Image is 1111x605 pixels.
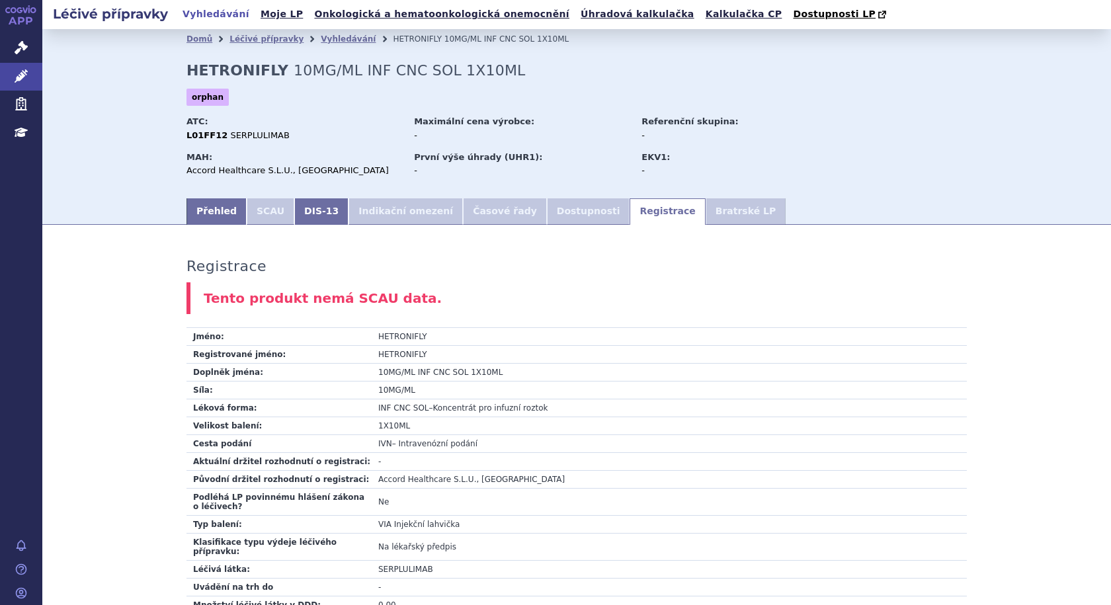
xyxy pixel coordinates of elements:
td: SERPLULIMAB [372,561,967,579]
td: Velikost balení: [186,417,372,435]
strong: EKV1: [641,152,670,162]
span: Injekční lahvička [394,520,460,529]
span: Koncentrát pro infuzní roztok [433,403,548,413]
h3: Registrace [186,258,267,275]
strong: Referenční skupina: [641,116,738,126]
span: INF CNC SOL [378,403,429,413]
td: Původní držitel rozhodnutí o registraci: [186,471,372,489]
a: DIS-13 [294,198,349,225]
td: – Intravenózní podání [372,435,967,453]
h2: Léčivé přípravky [42,5,179,23]
td: Ne [372,489,967,516]
td: HETRONIFLY [372,328,967,346]
td: Podléhá LP povinnému hlášení zákona o léčivech? [186,489,372,516]
a: Přehled [186,198,247,225]
strong: Maximální cena výrobce: [414,116,534,126]
td: - [372,453,967,471]
div: - [414,130,629,141]
div: - [414,165,629,177]
span: VIA [378,520,391,529]
a: Vyhledávání [321,34,376,44]
td: Doplněk jména: [186,364,372,382]
td: Léčivá látka: [186,561,372,579]
div: - [641,130,790,141]
strong: L01FF12 [186,130,227,140]
td: Accord Healthcare S.L.U., [GEOGRAPHIC_DATA] [372,471,967,489]
td: 10MG/ML [372,382,967,399]
a: Vyhledávání [179,5,253,23]
a: Kalkulačka CP [702,5,786,23]
strong: HETRONIFLY [186,62,288,79]
span: SERPLULIMAB [230,130,290,140]
strong: MAH: [186,152,212,162]
td: - [372,579,967,596]
td: 10MG/ML INF CNC SOL 1X10ML [372,364,967,382]
a: Úhradová kalkulačka [577,5,698,23]
td: Síla: [186,382,372,399]
td: HETRONIFLY [372,346,967,364]
td: Klasifikace typu výdeje léčivého přípravku: [186,534,372,561]
strong: ATC: [186,116,208,126]
div: - [641,165,790,177]
a: Domů [186,34,212,44]
strong: První výše úhrady (UHR1): [414,152,542,162]
div: Tento produkt nemá SCAU data. [186,282,967,315]
span: IVN [378,439,392,448]
td: Registrované jméno: [186,346,372,364]
td: Na lékařský předpis [372,534,967,561]
td: Uvádění na trh do [186,579,372,596]
td: Jméno: [186,328,372,346]
a: Registrace [630,198,705,225]
td: 1X10ML [372,417,967,435]
td: Cesta podání [186,435,372,453]
a: Dostupnosti LP [789,5,893,24]
a: Onkologická a hematoonkologická onemocnění [310,5,573,23]
td: – [372,399,967,417]
span: Dostupnosti LP [793,9,876,19]
td: Aktuální držitel rozhodnutí o registraci: [186,453,372,471]
span: orphan [186,89,229,106]
span: 10MG/ML INF CNC SOL 1X10ML [294,62,525,79]
a: Moje LP [257,5,307,23]
div: Accord Healthcare S.L.U., [GEOGRAPHIC_DATA] [186,165,401,177]
td: Typ balení: [186,516,372,534]
td: Léková forma: [186,399,372,417]
span: HETRONIFLY [393,34,442,44]
span: 10MG/ML INF CNC SOL 1X10ML [444,34,569,44]
a: Léčivé přípravky [229,34,304,44]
